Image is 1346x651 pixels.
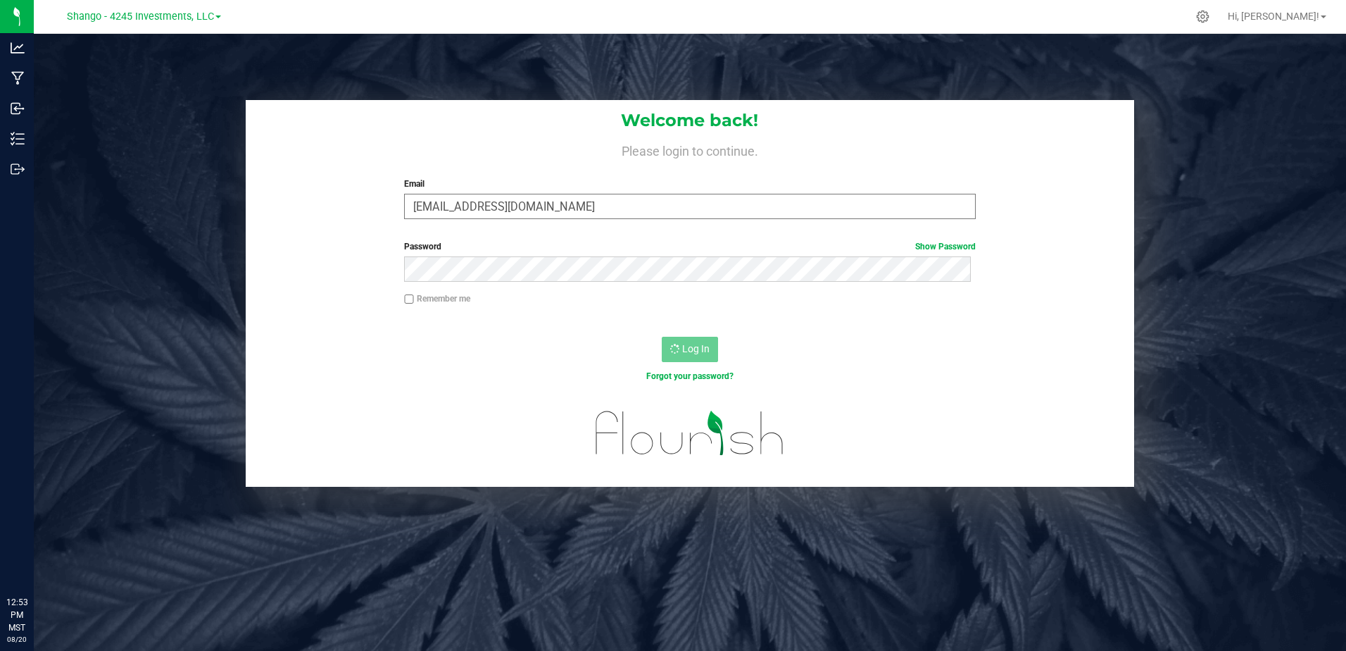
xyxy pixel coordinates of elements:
[11,71,25,85] inline-svg: Manufacturing
[6,596,27,634] p: 12:53 PM MST
[404,294,414,304] input: Remember me
[915,242,976,252] a: Show Password
[246,141,1135,158] h4: Please login to continue.
[646,371,734,381] a: Forgot your password?
[67,11,214,23] span: Shango - 4245 Investments, LLC
[682,343,710,354] span: Log In
[1194,10,1212,23] div: Manage settings
[579,397,801,469] img: flourish_logo.svg
[404,292,470,305] label: Remember me
[404,178,976,190] label: Email
[246,111,1135,130] h1: Welcome back!
[662,337,718,362] button: Log In
[1228,11,1319,22] span: Hi, [PERSON_NAME]!
[11,41,25,55] inline-svg: Analytics
[11,132,25,146] inline-svg: Inventory
[11,162,25,176] inline-svg: Outbound
[11,101,25,116] inline-svg: Inbound
[404,242,441,252] span: Password
[6,634,27,645] p: 08/20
